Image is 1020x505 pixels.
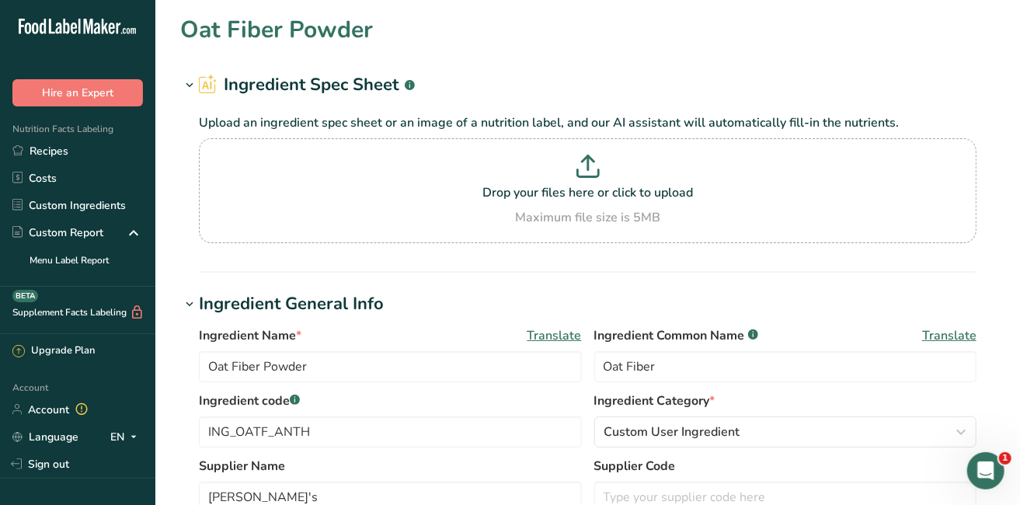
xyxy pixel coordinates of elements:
[199,72,415,98] h2: Ingredient Spec Sheet
[110,427,143,446] div: EN
[594,457,977,475] label: Supplier Code
[199,291,384,317] div: Ingredient General Info
[12,423,78,451] a: Language
[12,225,103,241] div: Custom Report
[203,183,973,202] p: Drop your files here or click to upload
[604,423,740,441] span: Custom User Ingredient
[967,452,1004,489] iframe: Intercom live chat
[12,343,95,359] div: Upgrade Plan
[12,290,38,302] div: BETA
[199,416,582,448] input: Type your ingredient code here
[594,326,758,345] span: Ingredient Common Name
[199,351,582,382] input: Type your ingredient name here
[180,12,373,47] h1: Oat Fiber Powder
[594,392,977,410] label: Ingredient Category
[594,416,977,448] button: Custom User Ingredient
[999,452,1011,465] span: 1
[12,79,143,106] button: Hire an Expert
[199,326,301,345] span: Ingredient Name
[199,392,582,410] label: Ingredient code
[527,326,582,345] span: Translate
[199,457,582,475] label: Supplier Name
[203,208,973,227] div: Maximum file size is 5MB
[594,351,977,382] input: Type an alternate ingredient name if you have
[199,113,976,132] p: Upload an ingredient spec sheet or an image of a nutrition label, and our AI assistant will autom...
[922,326,976,345] span: Translate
